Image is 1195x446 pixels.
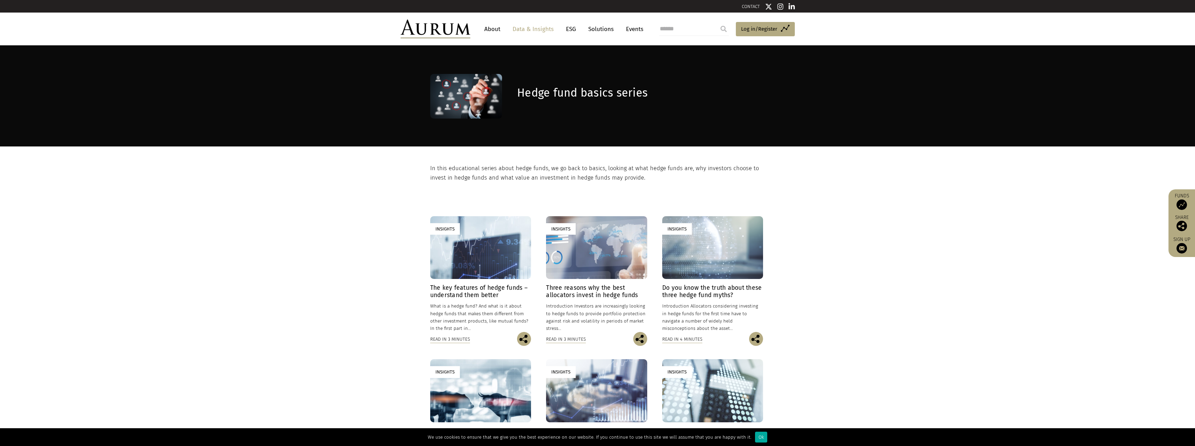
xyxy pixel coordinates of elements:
[430,335,470,343] div: Read in 3 minutes
[585,23,617,36] a: Solutions
[562,23,580,36] a: ESG
[517,332,531,346] img: Share this post
[755,432,767,443] div: Ok
[430,164,763,182] p: In this educational series about hedge funds, we go back to basics, looking at what hedge funds a...
[749,332,763,346] img: Share this post
[789,3,795,10] img: Linkedin icon
[777,3,784,10] img: Instagram icon
[633,332,647,346] img: Share this post
[765,3,772,10] img: Twitter icon
[546,335,586,343] div: Read in 3 minutes
[662,223,692,235] div: Insights
[517,86,763,100] h1: Hedge fund basics series
[662,216,763,332] a: Insights Do you know the truth about these three hedge fund myths? Introduction Allocators consid...
[1177,243,1187,254] img: Sign up to our newsletter
[430,284,531,299] h4: The key features of hedge funds – understand them better
[401,20,470,38] img: Aurum
[430,428,531,442] h4: What investors look for when selecting hedge funds
[546,302,647,332] p: Introduction Investors are increasingly looking to hedge funds to provide portfolio protection ag...
[741,25,777,33] span: Log in/Register
[1172,215,1192,231] div: Share
[481,23,504,36] a: About
[430,216,531,332] a: Insights The key features of hedge funds – understand them better What is a hedge fund? And what ...
[662,335,702,343] div: Read in 4 minutes
[1177,221,1187,231] img: Share this post
[546,366,576,378] div: Insights
[546,223,576,235] div: Insights
[430,366,460,378] div: Insights
[430,302,531,332] p: What is a hedge fund? And what is it about hedge funds that makes them different from other inves...
[662,302,763,332] p: Introduction Allocators considering investing in hedge funds for the first time have to navigate ...
[662,284,763,299] h4: Do you know the truth about these three hedge fund myths?
[546,216,647,332] a: Insights Three reasons why the best allocators invest in hedge funds Introduction Investors are i...
[546,284,647,299] h4: Three reasons why the best allocators invest in hedge funds
[430,223,460,235] div: Insights
[622,23,643,36] a: Events
[1177,199,1187,210] img: Access Funds
[742,4,760,9] a: CONTACT
[546,428,647,442] h4: Spotlight on funds of hedge funds: why investors use them
[717,22,731,36] input: Submit
[1172,236,1192,254] a: Sign up
[509,23,557,36] a: Data & Insights
[1172,193,1192,210] a: Funds
[736,22,795,37] a: Log in/Register
[662,428,763,442] h4: A guide to hedge fund fees and redemption terms
[662,366,692,378] div: Insights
